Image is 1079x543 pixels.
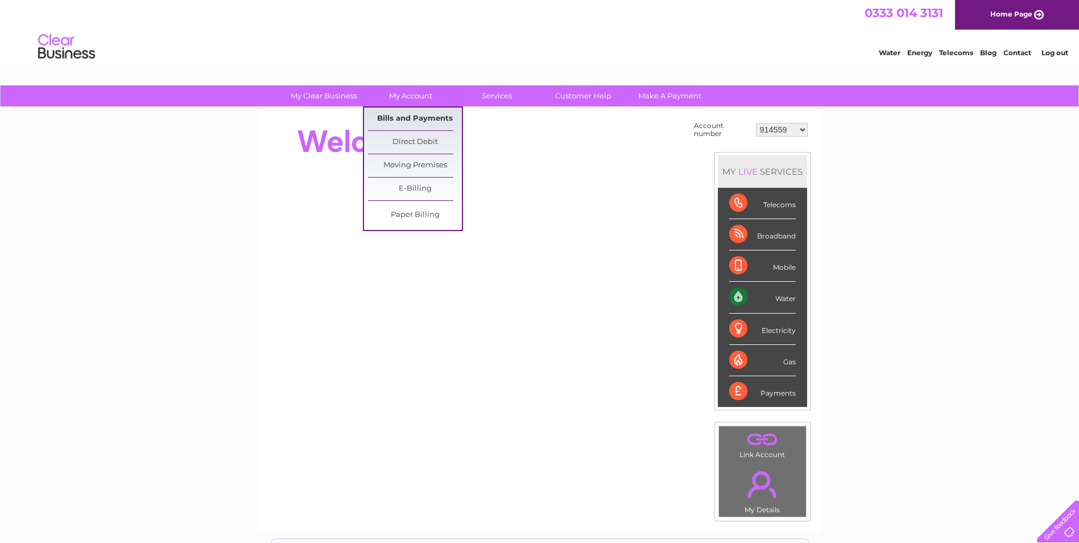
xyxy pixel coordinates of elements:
[271,6,809,55] div: Clear Business is a trading name of Verastar Limited (registered in [GEOGRAPHIC_DATA] No. 3667643...
[1003,48,1031,57] a: Contact
[691,119,753,141] td: Account number
[939,48,973,57] a: Telecoms
[623,85,717,106] a: Make A Payment
[1041,48,1068,57] a: Log out
[368,204,462,227] a: Paper Billing
[718,155,807,188] div: MY SERVICES
[368,108,462,130] a: Bills and Payments
[736,166,760,177] div: LIVE
[729,188,796,219] div: Telecoms
[38,30,96,64] img: logo.png
[729,219,796,250] div: Broadband
[450,85,544,106] a: Services
[368,154,462,177] a: Moving Premises
[729,345,796,376] div: Gas
[363,85,457,106] a: My Account
[277,85,371,106] a: My Clear Business
[368,131,462,154] a: Direct Debit
[368,178,462,200] a: E-Billing
[536,85,630,106] a: Customer Help
[718,462,807,517] td: My Details
[729,250,796,282] div: Mobile
[879,48,900,57] a: Water
[722,429,803,449] a: .
[718,426,807,462] td: Link Account
[729,282,796,313] div: Water
[907,48,932,57] a: Energy
[729,314,796,345] div: Electricity
[980,48,997,57] a: Blog
[865,6,943,20] a: 0333 014 3131
[729,376,796,407] div: Payments
[722,464,803,504] a: .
